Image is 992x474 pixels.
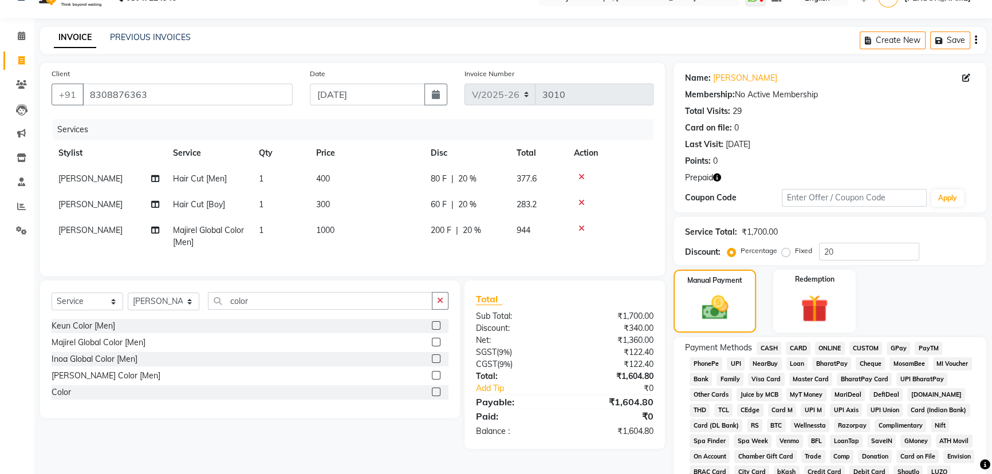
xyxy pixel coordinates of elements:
span: Payment Methods [685,342,752,354]
a: PREVIOUS INVOICES [110,32,191,42]
span: 400 [316,173,330,184]
span: Loan [786,357,808,370]
span: BharatPay Card [837,373,892,386]
div: 0 [734,122,739,134]
a: Add Tip [467,382,581,394]
span: Nift [931,419,949,432]
span: GPay [887,342,910,355]
span: Trade [801,450,825,463]
span: Donation [858,450,892,463]
span: Hair Cut [Boy] [173,199,225,210]
div: Net: [467,334,565,346]
span: Complimentary [875,419,926,432]
label: Percentage [741,246,777,256]
span: Razorpay [834,419,870,432]
span: CUSTOM [849,342,883,355]
span: LoanTap [830,434,863,448]
a: INVOICE [54,27,96,48]
div: [PERSON_NAME] Color [Men] [52,370,160,382]
label: Manual Payment [687,275,742,286]
span: ONLINE [815,342,845,355]
div: Coupon Code [685,192,782,204]
span: 1 [259,199,263,210]
span: Spa Week [734,434,771,448]
span: TCL [714,404,733,417]
div: ₹1,700.00 [565,310,662,322]
div: ( ) [467,358,565,370]
div: [DATE] [726,139,750,151]
span: Other Cards [690,388,732,401]
span: Visa Card [748,373,785,386]
span: PayTM [915,342,942,355]
div: ₹122.40 [565,346,662,358]
span: 80 F [431,173,447,185]
th: Disc [424,140,510,166]
span: Card on File [896,450,939,463]
span: UPI Axis [830,404,862,417]
span: SGST [476,347,497,357]
span: Chamber Gift Card [734,450,797,463]
span: PhonePe [690,357,722,370]
span: 20 % [458,173,477,185]
span: | [451,199,454,211]
span: BTC [767,419,786,432]
span: | [456,224,458,236]
div: ₹1,700.00 [742,226,778,238]
label: Fixed [795,246,812,256]
div: Payable: [467,395,565,409]
span: 944 [517,225,530,235]
span: Master Card [789,373,833,386]
label: Client [52,69,70,79]
span: 200 F [431,224,451,236]
div: Total: [467,370,565,382]
div: Points: [685,155,711,167]
span: MosamBee [889,357,928,370]
div: 0 [713,155,718,167]
button: Apply [931,189,964,207]
span: CEdge [737,404,763,417]
label: Date [310,69,325,79]
input: Search or Scan [208,292,432,310]
div: ₹1,604.80 [565,395,662,409]
span: SaveIN [867,434,896,448]
div: Name: [685,72,711,84]
div: Keun Color [Men] [52,320,115,332]
div: No Active Membership [685,89,975,101]
input: Enter Offer / Coupon Code [782,189,927,207]
span: Envision [943,450,974,463]
span: [PERSON_NAME] [58,199,123,210]
span: Wellnessta [790,419,830,432]
th: Stylist [52,140,166,166]
img: _cash.svg [694,293,737,323]
span: MI Voucher [933,357,972,370]
span: 9% [499,360,510,369]
span: Card M [768,404,797,417]
div: ₹1,360.00 [565,334,662,346]
div: ₹122.40 [565,358,662,370]
span: Prepaid [685,172,713,184]
span: 20 % [463,224,481,236]
span: 1 [259,173,263,184]
th: Price [309,140,424,166]
span: [DOMAIN_NAME] [907,388,965,401]
span: 9% [499,347,510,357]
span: Bank [690,373,712,386]
label: Redemption [795,274,834,285]
span: UPI Union [867,404,903,417]
button: Create New [860,31,926,49]
div: Balance : [467,425,565,437]
div: Services [53,119,662,140]
span: ATH Movil [936,434,973,448]
span: RS [747,419,762,432]
div: 29 [733,105,742,117]
div: ₹340.00 [565,322,662,334]
span: 1 [259,225,263,235]
div: Service Total: [685,226,737,238]
div: Card on file: [685,122,732,134]
div: ₹1,604.80 [565,370,662,382]
span: Cheque [856,357,885,370]
span: THD [690,404,710,417]
th: Total [510,140,567,166]
span: DefiDeal [869,388,903,401]
span: Spa Finder [690,434,729,448]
